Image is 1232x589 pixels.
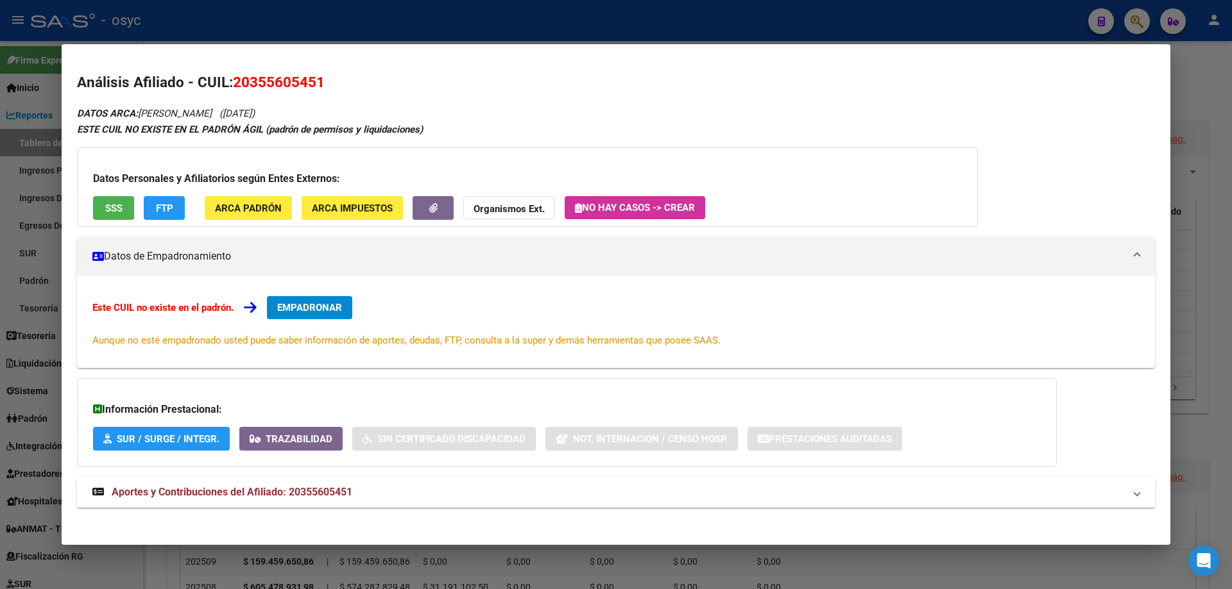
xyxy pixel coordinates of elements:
[77,124,423,135] strong: ESTE CUIL NO EXISTE EN EL PADRÓN ÁGIL (padrón de permisos y liquidaciones)
[93,402,1041,417] h3: Información Prestacional:
[565,196,705,219] button: No hay casos -> Crear
[77,72,1155,94] h2: Análisis Afiliado - CUIL:
[215,203,282,214] span: ARCA Padrón
[77,276,1155,368] div: Datos de Empadronamiento
[205,196,292,220] button: ARCA Padrón
[277,302,342,313] span: EMPADRONAR
[233,74,325,90] span: 20355605451
[302,196,403,220] button: ARCA Impuestos
[77,237,1155,276] mat-expansion-panel-header: Datos de Empadronamiento
[312,203,393,214] span: ARCA Impuestos
[352,427,536,451] button: Sin Certificado Discapacidad
[93,171,962,187] h3: Datos Personales y Afiliatorios según Entes Externos:
[77,108,212,119] span: [PERSON_NAME]
[266,433,332,445] span: Trazabilidad
[93,196,134,220] button: SSS
[748,427,902,451] button: Prestaciones Auditadas
[92,335,721,346] span: Aunque no esté empadronado usted puede saber información de aportes, deudas, FTP, consulta a la s...
[239,427,343,451] button: Trazabilidad
[92,302,234,313] strong: Este CUIL no existe en el padrón.
[769,433,892,445] span: Prestaciones Auditadas
[92,249,1124,264] mat-panel-title: Datos de Empadronamiento
[575,202,695,213] span: No hay casos -> Crear
[112,486,352,498] span: Aportes y Contribuciones del Afiliado: 20355605451
[77,477,1155,508] mat-expansion-panel-header: Aportes y Contribuciones del Afiliado: 20355605451
[117,433,219,445] span: SUR / SURGE / INTEGR.
[105,203,123,214] span: SSS
[267,296,352,319] button: EMPADRONAR
[144,196,185,220] button: FTP
[219,108,255,119] span: ([DATE])
[77,108,138,119] strong: DATOS ARCA:
[474,203,545,215] strong: Organismos Ext.
[377,433,526,445] span: Sin Certificado Discapacidad
[1188,545,1219,576] div: Open Intercom Messenger
[573,433,728,445] span: Not. Internacion / Censo Hosp.
[93,427,230,451] button: SUR / SURGE / INTEGR.
[463,196,555,220] button: Organismos Ext.
[545,427,738,451] button: Not. Internacion / Censo Hosp.
[156,203,173,214] span: FTP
